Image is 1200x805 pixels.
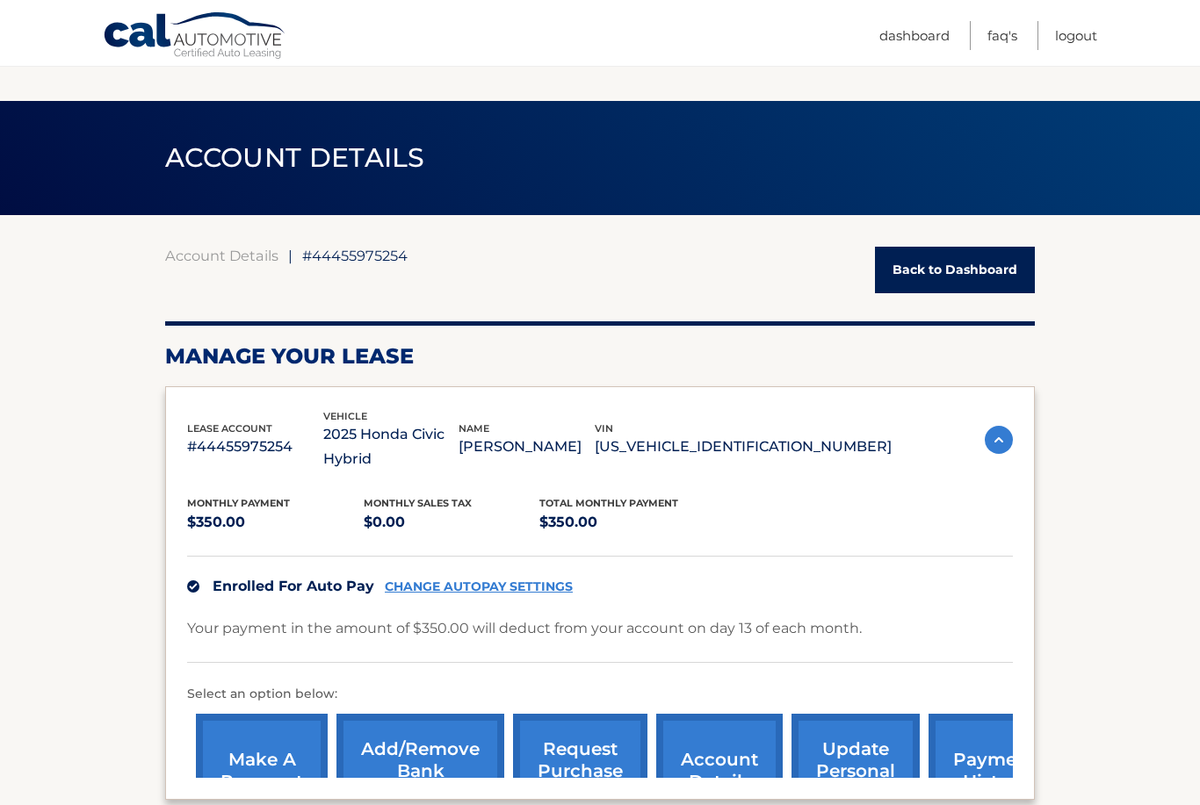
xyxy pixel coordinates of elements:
p: 2025 Honda Civic Hybrid [323,422,459,471]
span: Total Monthly Payment [539,497,678,509]
span: vehicle [323,410,367,422]
span: name [459,422,489,435]
a: Logout [1055,21,1097,50]
p: [PERSON_NAME] [459,435,595,459]
span: lease account [187,422,272,435]
a: FAQ's [987,21,1017,50]
span: ACCOUNT DETAILS [165,141,425,174]
a: Account Details [165,247,278,264]
p: $350.00 [539,510,716,535]
p: Your payment in the amount of $350.00 will deduct from your account on day 13 of each month. [187,616,862,641]
a: Dashboard [879,21,950,50]
a: Back to Dashboard [875,247,1035,293]
span: Enrolled For Auto Pay [213,578,374,594]
p: Select an option below: [187,684,1013,705]
p: $350.00 [187,510,364,535]
p: #44455975254 [187,435,323,459]
img: check.svg [187,580,199,593]
h2: Manage Your Lease [165,343,1035,370]
img: accordion-active.svg [985,426,1013,454]
span: vin [595,422,613,435]
p: [US_VEHICLE_IDENTIFICATION_NUMBER] [595,435,892,459]
span: Monthly Payment [187,497,290,509]
span: | [288,247,293,264]
p: $0.00 [364,510,540,535]
a: CHANGE AUTOPAY SETTINGS [385,579,573,594]
a: Cal Automotive [103,11,287,62]
span: #44455975254 [302,247,408,264]
span: Monthly sales Tax [364,497,472,509]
